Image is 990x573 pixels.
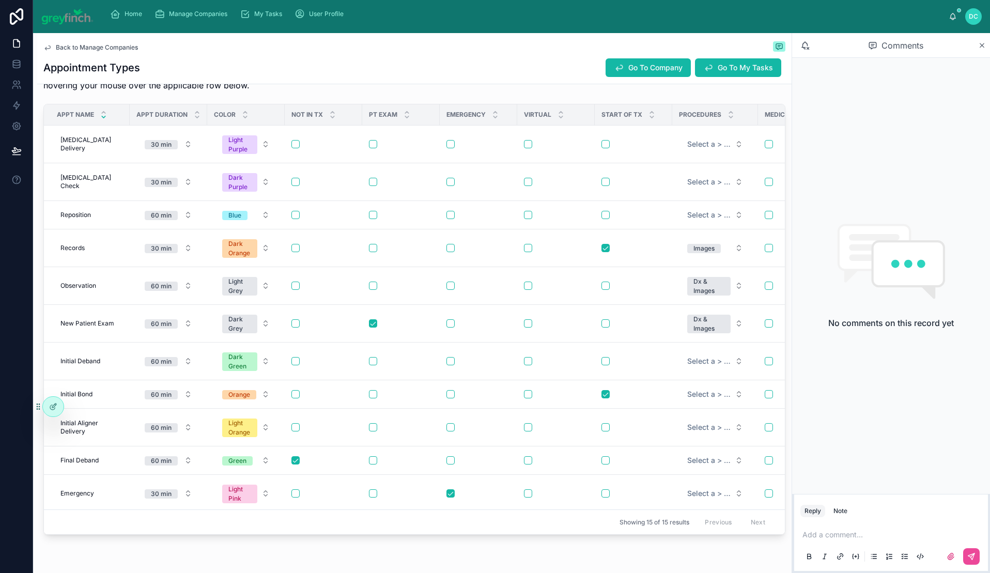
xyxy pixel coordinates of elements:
[136,173,200,191] button: Select Button
[228,239,251,258] div: Dark Orange
[601,111,642,119] span: Start Of Tx
[228,419,251,437] div: Light Orange
[228,485,251,503] div: Light Pink
[800,505,825,517] button: Reply
[136,135,200,153] button: Select Button
[214,309,278,337] button: Select Button
[687,139,731,149] span: Select a > Procedures
[151,211,172,220] div: 60 min
[151,244,172,253] div: 30 min
[828,317,954,329] h2: No comments on this record yet
[151,423,172,432] div: 60 min
[60,136,119,152] span: [MEDICAL_DATA] Delivery
[309,10,344,18] span: User Profile
[228,390,250,399] div: Orange
[136,352,200,370] button: Select Button
[214,385,278,404] button: Select Button
[60,357,100,365] span: Initial Deband
[60,419,119,436] span: Initial Aligner Delivery
[60,174,119,190] span: [MEDICAL_DATA] Check
[833,507,847,515] div: Note
[60,244,85,252] span: Records
[136,451,200,470] button: Select Button
[214,272,278,300] button: Select Button
[679,352,751,370] button: Select Button
[60,489,94,498] span: Emergency
[446,111,486,119] span: Emergency
[291,111,323,119] span: Not In Tx
[214,479,278,507] button: Select Button
[228,135,251,154] div: Light Purple
[628,63,683,73] span: Go To Company
[214,111,236,119] span: Color
[679,239,751,257] button: Select Button
[228,352,251,371] div: Dark Green
[151,140,172,149] div: 30 min
[969,12,978,21] span: DC
[679,484,751,503] button: Select Button
[214,451,278,470] button: Select Button
[237,5,289,23] a: My Tasks
[214,413,278,441] button: Select Button
[214,347,278,375] button: Select Button
[679,451,751,470] button: Select Button
[254,10,282,18] span: My Tasks
[524,111,551,119] span: Virtual
[102,3,949,25] div: scrollable content
[228,456,246,466] div: Green
[679,309,751,337] button: Select Button
[151,5,235,23] a: Manage Companies
[369,111,397,119] span: Pt Exam
[43,43,138,52] a: Back to Manage Companies
[228,277,251,296] div: Light Grey
[679,418,751,437] button: Select Button
[687,455,731,466] span: Select a > Procedures
[693,315,724,333] div: Dx & Images
[620,518,689,526] span: Showing 15 of 15 results
[136,206,200,224] button: Select Button
[881,39,923,52] span: Comments
[687,389,731,399] span: Select a > Procedures
[136,484,200,503] button: Select Button
[228,173,251,192] div: Dark Purple
[107,5,149,23] a: Home
[214,206,278,224] button: Select Button
[60,319,114,328] span: New Patient Exam
[136,239,200,257] button: Select Button
[228,211,241,220] div: Blue
[693,277,724,296] div: Dx & Images
[151,178,172,187] div: 30 min
[687,488,731,499] span: Select a > Procedures
[687,422,731,432] span: Select a > Procedures
[695,58,781,77] button: Go To My Tasks
[60,211,91,219] span: Reposition
[228,315,251,333] div: Dark Grey
[125,10,142,18] span: Home
[151,357,172,366] div: 60 min
[60,456,99,464] span: Final Deband
[606,58,691,77] button: Go To Company
[687,177,731,187] span: Select a > Procedures
[151,489,172,499] div: 30 min
[829,505,852,517] button: Note
[679,206,751,224] button: Select Button
[214,130,278,158] button: Select Button
[43,60,140,75] h1: Appointment Types
[136,314,200,333] button: Select Button
[57,111,94,119] span: Appt Name
[679,385,751,404] button: Select Button
[136,111,188,119] span: Appt Duration
[687,210,731,220] span: Select a > Procedures
[679,173,751,191] button: Select Button
[151,282,172,291] div: 60 min
[136,276,200,295] button: Select Button
[718,63,773,73] span: Go To My Tasks
[765,111,796,119] span: Medicaid
[693,244,715,253] div: Images
[56,43,138,52] span: Back to Manage Companies
[679,135,751,153] button: Select Button
[214,168,278,196] button: Select Button
[169,10,227,18] span: Manage Companies
[60,390,92,398] span: Initial Bond
[679,111,721,119] span: Procedures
